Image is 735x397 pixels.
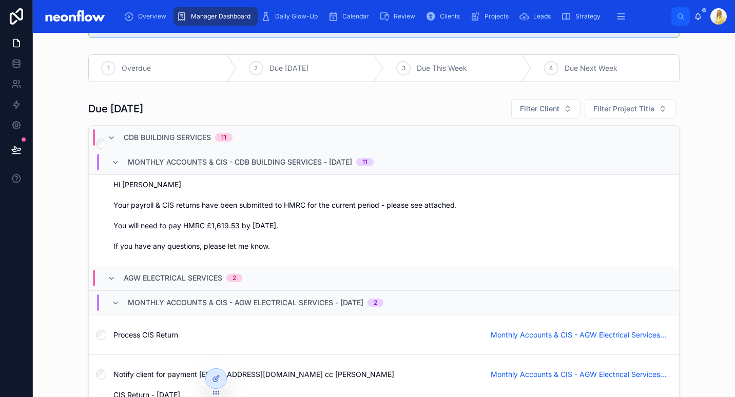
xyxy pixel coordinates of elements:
[173,7,258,26] a: Manager Dashboard
[511,99,581,118] button: Select Button
[88,102,143,116] h1: Due [DATE]
[221,133,226,142] div: 11
[417,63,467,73] span: Due This Week
[269,63,308,73] span: Due [DATE]
[275,12,318,21] span: Daily Glow-Up
[113,138,478,251] span: Notify client for payment [EMAIL_ADDRESS][DOMAIN_NAME] cc [PERSON_NAME] and [PERSON_NAME] Payroll...
[374,299,377,307] div: 2
[585,99,675,118] button: Select Button
[107,64,110,72] span: 1
[376,7,422,26] a: Review
[485,12,509,21] span: Projects
[138,12,166,21] span: Overview
[325,7,376,26] a: Calendar
[558,7,608,26] a: Strategy
[121,7,173,26] a: Overview
[593,104,654,114] span: Filter Project Title
[440,12,460,21] span: Clients
[191,12,250,21] span: Manager Dashboard
[113,330,478,340] span: Process CIS Return
[124,132,211,143] span: CDB Building Services
[128,297,363,308] span: Monthly Accounts & CIS - AGW Electrical Services - [DATE]
[233,274,236,282] div: 2
[422,7,467,26] a: Clients
[128,157,352,167] span: Monthly Accounts & CIS - CDB Building Services - [DATE]
[575,12,601,21] span: Strategy
[394,12,415,21] span: Review
[117,5,671,28] div: scrollable content
[89,315,679,355] a: Process CIS ReturnMonthly Accounts & CIS - AGW Electrical Services - [DATE]
[491,330,667,340] a: Monthly Accounts & CIS - AGW Electrical Services - [DATE]
[89,124,679,266] a: Notify client for payment [EMAIL_ADDRESS][DOMAIN_NAME] cc [PERSON_NAME] and [PERSON_NAME] Payroll...
[565,63,617,73] span: Due Next Week
[124,273,222,283] span: AGW Electrical Services
[467,7,516,26] a: Projects
[258,7,325,26] a: Daily Glow-Up
[549,64,553,72] span: 4
[533,12,551,21] span: Leads
[520,104,559,114] span: Filter Client
[254,64,258,72] span: 2
[41,8,108,25] img: App logo
[402,64,405,72] span: 3
[516,7,558,26] a: Leads
[342,12,369,21] span: Calendar
[362,158,367,166] div: 11
[122,63,151,73] span: Overdue
[491,369,667,380] a: Monthly Accounts & CIS - AGW Electrical Services - [DATE]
